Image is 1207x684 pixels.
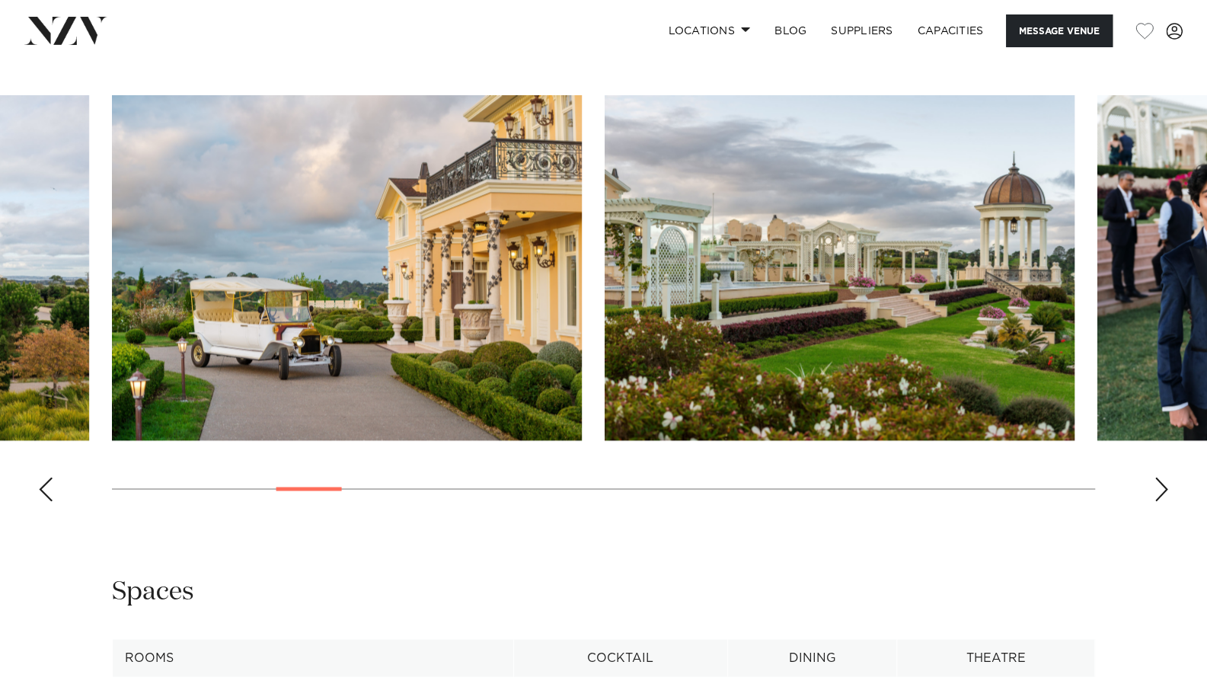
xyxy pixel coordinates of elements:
th: Dining [727,639,896,676]
a: Locations [656,14,762,47]
th: Theatre [897,639,1095,676]
swiper-slide: 6 / 30 [112,95,582,440]
a: SUPPLIERS [819,14,905,47]
swiper-slide: 7 / 30 [605,95,1074,440]
th: Rooms [113,639,514,676]
h2: Spaces [112,574,194,609]
th: Cocktail [513,639,727,676]
img: nzv-logo.png [24,17,107,44]
a: Capacities [905,14,996,47]
a: BLOG [762,14,819,47]
button: Message Venue [1006,14,1113,47]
